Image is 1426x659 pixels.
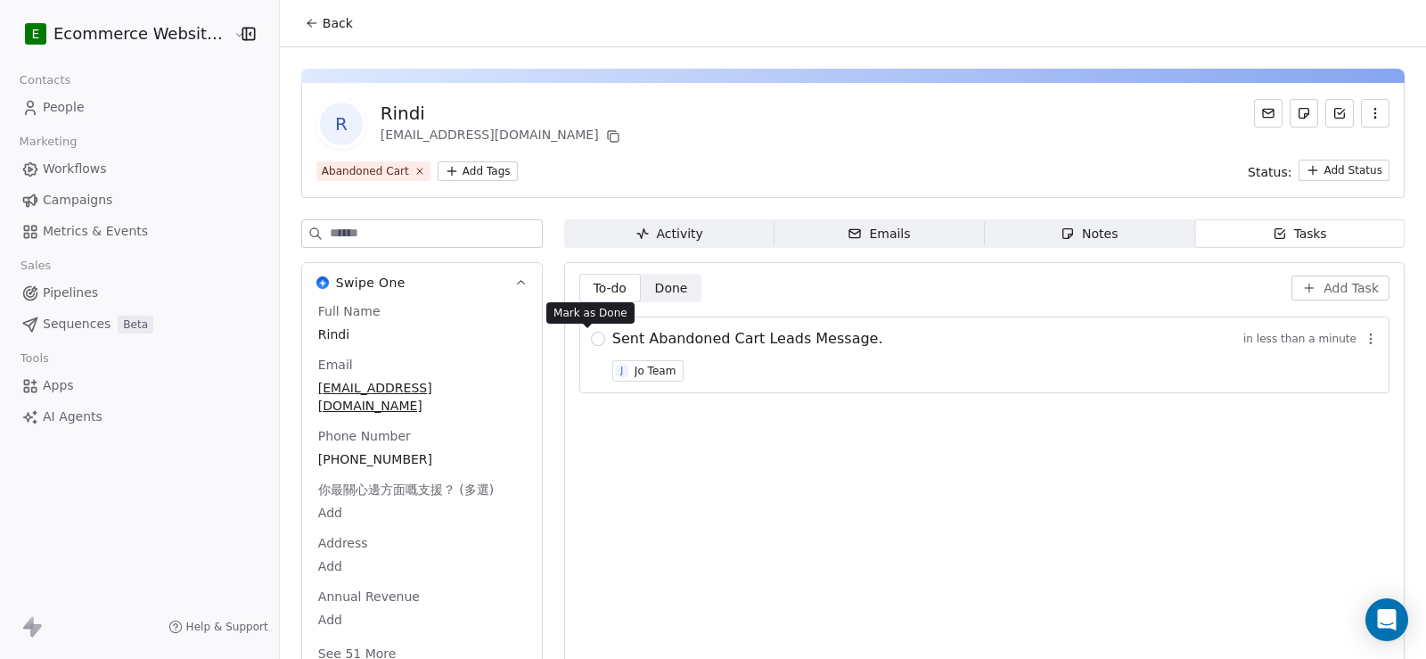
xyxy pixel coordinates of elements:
[43,98,85,117] span: People
[323,14,353,32] span: Back
[315,481,497,498] span: 你最關心邊方面嘅支援？ (多選)
[322,163,409,179] div: Abandoned Cart
[318,504,526,522] span: Add
[43,376,74,395] span: Apps
[43,284,98,302] span: Pipelines
[848,225,910,243] div: Emails
[43,160,107,178] span: Workflows
[1291,276,1389,301] button: Add Task
[294,7,364,39] button: Back
[43,191,112,210] span: Campaigns
[320,103,363,145] span: R
[1061,225,1118,243] div: Notes
[14,402,265,432] a: AI Agents
[612,328,883,350] span: Sent Abandoned Cart Leads Message.
[315,302,384,320] span: Full Name
[43,408,102,426] span: AI Agents
[318,557,526,575] span: Add
[43,222,148,241] span: Metrics & Events
[315,534,372,552] span: Address
[318,611,526,629] span: Add
[53,22,229,45] span: Ecommerce Website Builder
[381,126,624,147] div: [EMAIL_ADDRESS][DOMAIN_NAME]
[14,309,265,339] a: SequencesBeta
[14,371,265,400] a: Apps
[553,306,627,320] p: Mark as Done
[302,263,542,302] button: Swipe OneSwipe One
[655,279,688,298] span: Done
[14,278,265,308] a: Pipelines
[620,364,623,378] div: J
[635,225,703,243] div: Activity
[32,25,40,43] span: E
[1365,598,1408,641] div: Open Intercom Messenger
[12,252,59,279] span: Sales
[14,154,265,184] a: Workflows
[1243,332,1356,346] span: in less than a minute
[381,101,624,126] div: Rindi
[1248,163,1291,181] span: Status:
[21,19,221,49] button: EEcommerce Website Builder
[12,128,85,155] span: Marketing
[12,67,78,94] span: Contacts
[438,161,518,181] button: Add Tags
[315,427,414,445] span: Phone Number
[316,276,329,289] img: Swipe One
[1299,160,1389,181] button: Add Status
[315,356,356,374] span: Email
[318,379,526,415] span: [EMAIL_ADDRESS][DOMAIN_NAME]
[336,274,406,292] span: Swipe One
[186,620,268,634] span: Help & Support
[118,316,153,334] span: Beta
[43,315,111,334] span: Sequences
[168,620,268,634] a: Help & Support
[635,365,676,377] div: Jo Team
[318,450,526,468] span: [PHONE_NUMBER]
[12,345,56,372] span: Tools
[14,217,265,246] a: Metrics & Events
[14,185,265,215] a: Campaigns
[315,588,423,605] span: Annual Revenue
[318,325,526,343] span: Rindi
[14,93,265,122] a: People
[1324,279,1379,297] span: Add Task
